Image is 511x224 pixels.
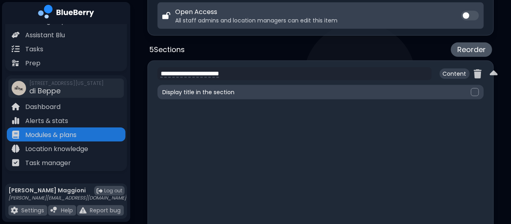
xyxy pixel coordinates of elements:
[25,30,65,40] p: Assistant Blu
[12,103,20,111] img: file icon
[490,67,498,80] img: down chevron
[440,69,470,79] p: Content
[8,195,126,201] p: [PERSON_NAME][EMAIL_ADDRESS][DOMAIN_NAME]
[162,89,234,96] p: Display title in the section
[25,144,88,154] p: Location knowledge
[25,102,61,112] p: Dashboard
[175,17,337,24] p: All staff admins and location managers can edit this item
[8,187,126,194] p: [PERSON_NAME] Maggioni
[79,207,87,214] img: file icon
[149,44,185,55] p: 5 Section s
[451,42,492,57] button: Reorder
[25,44,43,54] p: Tasks
[12,59,20,67] img: file icon
[61,207,73,214] p: Help
[25,116,68,126] p: Alerts & stats
[25,130,77,140] p: Modules & plans
[90,207,121,214] p: Report bug
[12,31,20,39] img: file icon
[38,5,94,21] img: company logo
[12,131,20,139] img: file icon
[175,7,337,17] p: Open Access
[104,188,122,194] span: Log out
[21,207,44,214] p: Settings
[25,59,40,68] p: Prep
[29,80,104,87] span: [STREET_ADDRESS][US_STATE]
[162,12,170,19] img: Open
[97,188,103,194] img: logout
[12,45,20,53] img: file icon
[50,207,58,214] img: file icon
[29,86,61,96] span: di Beppe
[11,207,18,214] img: file icon
[12,17,20,25] img: file icon
[12,159,20,167] img: file icon
[474,69,482,79] img: trash can
[12,81,26,95] img: company thumbnail
[12,145,20,153] img: file icon
[12,117,20,125] img: file icon
[25,158,71,168] p: Task manager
